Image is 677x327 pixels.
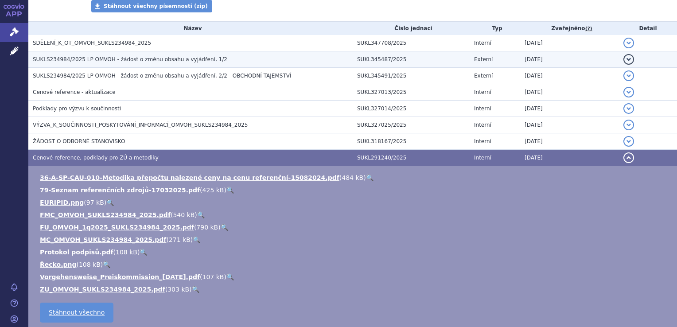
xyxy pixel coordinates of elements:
[140,249,147,256] a: 🔍
[520,117,619,133] td: [DATE]
[40,248,668,257] li: ( )
[474,40,491,46] span: Interní
[169,236,191,243] span: 271 kB
[40,198,668,207] li: ( )
[33,73,292,79] span: SUKLS234984/2025 LP OMVOH - žádost o změnu obsahu a vyjádření, 2/2 - OBCHODNÍ TAJEMSTVÍ
[40,286,165,293] a: ZU_OMVOH_SUKLS234984_2025.pdf
[40,285,668,294] li: ( )
[33,40,151,46] span: SDĚLENÍ_K_OT_OMVOH_SUKLS234984_2025
[40,199,84,206] a: EURIPID.png
[33,105,121,112] span: Podklady pro výzvu k součinnosti
[353,101,470,117] td: SUKL327014/2025
[520,84,619,101] td: [DATE]
[623,70,634,81] button: detail
[623,120,634,130] button: detail
[520,101,619,117] td: [DATE]
[103,261,110,268] a: 🔍
[104,3,208,9] span: Stáhnout všechny písemnosti (zip)
[353,133,470,150] td: SUKL318167/2025
[116,249,137,256] span: 108 kB
[40,174,339,181] a: 36-A-SP-CAU-010-Metodika přepočtu nalezené ceny na cenu referenční-15082024.pdf
[86,199,104,206] span: 97 kB
[619,22,677,35] th: Detail
[40,249,113,256] a: Protokol podpisů.pdf
[353,51,470,68] td: SUKL345487/2025
[40,187,200,194] a: 79-Seznam referenčních zdrojů-17032025.pdf
[623,103,634,114] button: detail
[40,236,166,243] a: MC_OMVOH_SUKLS234984_2025.pdf
[353,117,470,133] td: SUKL327025/2025
[173,211,195,218] span: 540 kB
[520,133,619,150] td: [DATE]
[33,122,248,128] span: VÝZVA_K_SOUČINNOSTI_POSKYTOVÁNÍ_INFORMACÍ_OMVOH_SUKLS234984_2025
[202,187,224,194] span: 425 kB
[33,155,159,161] span: Cenové reference, podklady pro ZÚ a metodiky
[33,89,116,95] span: Cenové reference - aktualizace
[353,84,470,101] td: SUKL327013/2025
[520,68,619,84] td: [DATE]
[520,150,619,166] td: [DATE]
[40,186,668,195] li: ( )
[167,286,189,293] span: 303 kB
[623,54,634,65] button: detail
[196,224,218,231] span: 790 kB
[474,73,493,79] span: Externí
[33,56,227,62] span: SUKLS234984/2025 LP OMVOH - žádost o změnu obsahu a vyjádření, 1/2
[40,173,668,182] li: ( )
[474,105,491,112] span: Interní
[197,211,205,218] a: 🔍
[474,56,493,62] span: Externí
[221,224,228,231] a: 🔍
[585,26,592,32] abbr: (?)
[353,68,470,84] td: SUKL345491/2025
[33,138,125,144] span: ŽÁDOST O ODBORNÉ STANOVISKO
[202,273,224,280] span: 107 kB
[520,35,619,51] td: [DATE]
[623,38,634,48] button: detail
[193,236,200,243] a: 🔍
[79,261,101,268] span: 108 kB
[470,22,520,35] th: Typ
[623,152,634,163] button: detail
[192,286,199,293] a: 🔍
[40,272,668,281] li: ( )
[226,273,234,280] a: 🔍
[474,122,491,128] span: Interní
[366,174,374,181] a: 🔍
[40,224,194,231] a: FU_OMVOH_1q2025_SUKLS234984_2025.pdf
[40,303,113,323] a: Stáhnout všechno
[474,155,491,161] span: Interní
[353,35,470,51] td: SUKL347708/2025
[353,150,470,166] td: SUKL291240/2025
[40,223,668,232] li: ( )
[106,199,114,206] a: 🔍
[342,174,363,181] span: 484 kB
[226,187,234,194] a: 🔍
[520,51,619,68] td: [DATE]
[623,136,634,147] button: detail
[28,22,353,35] th: Název
[40,273,200,280] a: Vorgehensweise_Preiskommission_[DATE].pdf
[40,261,76,268] a: Řecko.png
[474,138,491,144] span: Interní
[353,22,470,35] th: Číslo jednací
[40,211,171,218] a: FMC_OMVOH_SUKLS234984_2025.pdf
[474,89,491,95] span: Interní
[623,87,634,97] button: detail
[40,210,668,219] li: ( )
[40,235,668,244] li: ( )
[40,260,668,269] li: ( )
[520,22,619,35] th: Zveřejněno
